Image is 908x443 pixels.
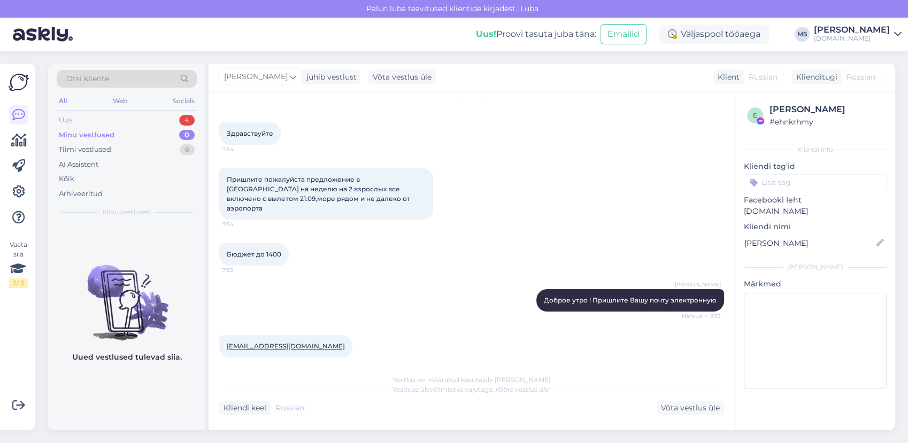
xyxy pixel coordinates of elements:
a: [EMAIL_ADDRESS][DOMAIN_NAME] [227,342,345,350]
div: Tiimi vestlused [59,144,111,155]
div: Socials [171,94,197,108]
div: Proovi tasuta juba täna: [476,28,596,41]
span: Здравствуйте [227,129,273,137]
img: No chats [48,246,205,342]
div: MS [795,27,810,42]
div: juhib vestlust [302,72,357,83]
span: 7:54 [222,145,263,153]
p: Facebooki leht [744,195,887,206]
span: Пришлите пожалуйста предложение в [GEOGRAPHIC_DATA] на неделю на 2 взрослых все включено с вылето... [227,175,412,212]
i: „Võtke vestlus üle” [493,385,551,393]
p: Märkmed [744,278,887,290]
span: Vestluse ülevõtmiseks vajutage [393,385,551,393]
div: Vaata siia [9,240,28,288]
div: Klient [713,72,740,83]
input: Lisa tag [744,174,887,190]
p: Uued vestlused tulevad siia. [72,352,182,363]
span: Бюджет до 1400 [227,250,281,258]
p: [DOMAIN_NAME] [744,206,887,217]
div: Võta vestlus üle [657,401,724,415]
div: Väljaspool tööaega [659,25,769,44]
div: 6 [180,144,195,155]
div: Minu vestlused [59,130,114,141]
div: Web [111,94,129,108]
p: Kliendi tag'id [744,161,887,172]
div: All [57,94,69,108]
p: Kliendi nimi [744,221,887,232]
img: Askly Logo [9,72,29,92]
div: [PERSON_NAME] [814,26,890,34]
span: Vestlus on määratud kasutajale [PERSON_NAME] [393,376,551,384]
div: Võta vestlus üle [368,70,436,84]
span: Minu vestlused [103,207,151,217]
div: AI Assistent [59,159,98,170]
div: 2 / 3 [9,278,28,288]
a: [PERSON_NAME][DOMAIN_NAME] [814,26,902,43]
span: Russian [749,72,778,83]
span: Russian [275,402,304,414]
div: Kõik [59,174,74,184]
button: Emailid [601,24,647,44]
span: 8:34 [222,358,263,366]
span: [PERSON_NAME] [675,281,721,289]
div: Arhiveeritud [59,189,103,199]
span: 7:55 [222,266,263,274]
span: Luba [517,4,542,13]
div: Uus [59,115,72,126]
span: Nähtud ✓ 8:33 [681,312,721,320]
div: [PERSON_NAME] [770,103,883,116]
div: [PERSON_NAME] [744,262,887,272]
div: Kliendi keel [219,402,266,414]
div: 4 [179,115,195,126]
input: Lisa nimi [744,237,874,249]
span: e [753,111,757,119]
div: 0 [179,130,195,141]
div: # ehnkrhmy [770,116,883,128]
span: [PERSON_NAME] [224,71,288,83]
b: Uus! [476,29,496,39]
div: Kliendi info [744,145,887,154]
span: Russian [847,72,875,83]
div: Klienditugi [792,72,837,83]
span: Доброе утро ! Пришлите Вашу почту электронную [544,296,717,304]
span: 7:54 [222,220,263,228]
span: Otsi kliente [66,73,109,84]
div: [DOMAIN_NAME] [814,34,890,43]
